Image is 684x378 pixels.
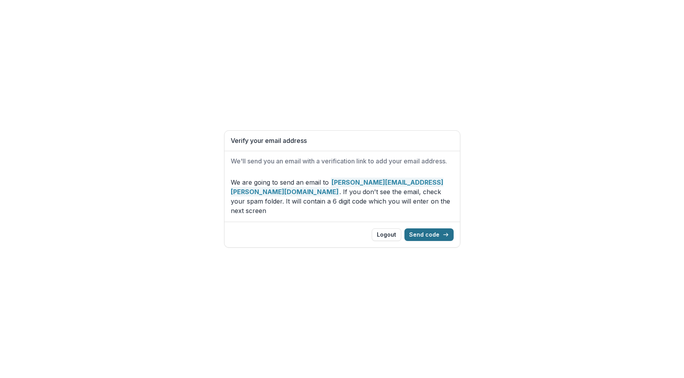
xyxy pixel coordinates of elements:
button: Logout [372,228,401,241]
button: Send code [404,228,454,241]
p: We are going to send an email to . If you don't see the email, check your spam folder. It will co... [231,178,454,215]
h1: Verify your email address [231,137,454,145]
strong: [PERSON_NAME][EMAIL_ADDRESS][PERSON_NAME][DOMAIN_NAME] [231,178,443,196]
h2: We'll send you an email with a verification link to add your email address. [231,157,454,165]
